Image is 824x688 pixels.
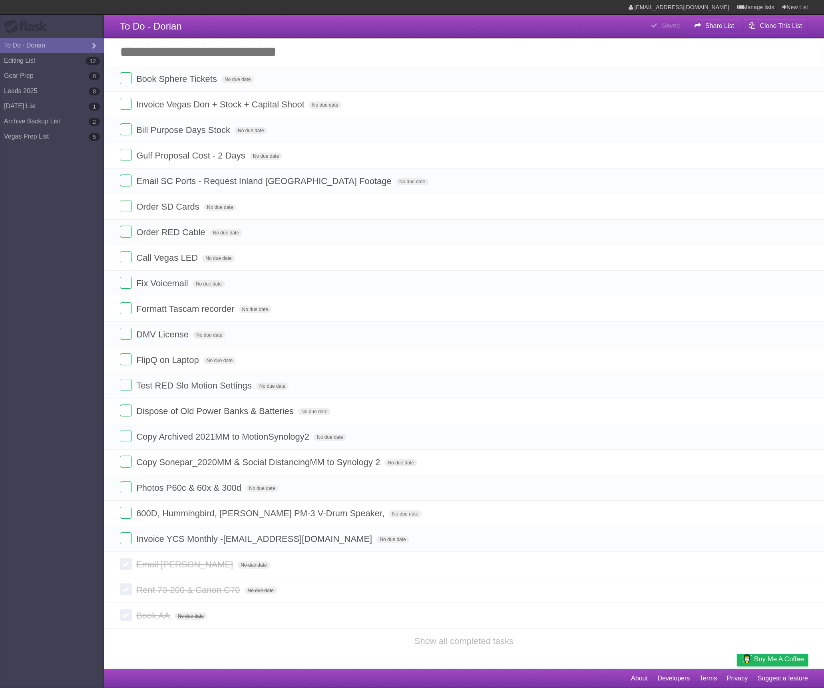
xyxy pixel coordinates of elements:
[120,507,132,519] label: Done
[120,72,132,84] label: Done
[193,331,225,339] span: No due date
[298,408,330,415] span: No due date
[136,329,191,339] span: DMV License
[136,483,243,493] span: Photos P60c & 60x & 300d
[203,357,236,364] span: No due date
[136,457,382,467] span: Copy Sonepar_2020MM & Social DistancingMM to Synology 2
[120,481,132,493] label: Done
[204,204,236,211] span: No due date
[120,328,132,340] label: Done
[120,98,132,110] label: Done
[384,459,417,466] span: No due date
[86,57,100,65] b: 12
[136,381,254,391] span: Test RED Slo Motion Settings
[120,583,132,595] label: Done
[89,87,100,95] b: 8
[235,127,267,134] span: No due date
[246,485,278,492] span: No due date
[120,532,132,544] label: Done
[89,72,100,80] b: 0
[657,671,690,686] a: Developers
[89,103,100,111] b: 1
[193,280,225,287] span: No due date
[760,22,802,29] b: Clone This List
[136,304,236,314] span: Formatt Tascam recorder
[221,76,254,83] span: No due date
[120,430,132,442] label: Done
[314,434,346,441] span: No due date
[120,149,132,161] label: Done
[136,508,386,518] span: 600D, Hummingbird, [PERSON_NAME] PM-3 V-Drum Speaker,
[309,101,341,109] span: No due date
[136,125,232,135] span: Bill Purpose Days Stock
[120,123,132,135] label: Done
[136,227,207,237] span: Order RED Cable
[136,253,200,263] span: Call Vegas LED
[705,22,734,29] b: Share List
[120,609,132,621] label: Done
[136,611,172,621] span: Book AA
[742,19,808,33] button: Clone This List
[256,383,289,390] span: No due date
[237,561,270,569] span: No due date
[136,534,374,544] span: Invoice YCS Monthly - [EMAIL_ADDRESS][DOMAIN_NAME]
[120,251,132,263] label: Done
[120,200,132,212] label: Done
[89,118,100,126] b: 2
[136,202,201,212] span: Order SD Cards
[136,585,242,595] span: Rent 70-200 & Canon C70
[389,510,421,517] span: No due date
[89,133,100,141] b: 5
[136,74,219,84] span: Book Sphere Tickets
[120,21,182,32] span: To Do - Dorian
[136,99,307,109] span: Invoice Vegas Don + Stock + Capital Shoot
[120,174,132,186] label: Done
[120,379,132,391] label: Done
[120,456,132,468] label: Done
[662,22,680,29] b: Saved
[120,558,132,570] label: Done
[136,432,311,442] span: Copy Archived 2021MM to MotionSynology2
[4,20,52,34] div: Flask
[120,302,132,314] label: Done
[120,277,132,289] label: Done
[396,178,428,185] span: No due date
[737,652,808,666] a: Buy me a coffee
[239,306,271,313] span: No due date
[741,652,752,666] img: Buy me a coffee
[175,613,207,620] span: No due date
[136,355,201,365] span: FlipQ on Laptop
[754,652,804,666] span: Buy me a coffee
[136,151,247,161] span: Gulf Proposal Cost - 2 Days
[727,671,748,686] a: Privacy
[758,671,808,686] a: Suggest a feature
[631,671,648,686] a: About
[136,176,394,186] span: Email SC Ports - Request Inland [GEOGRAPHIC_DATA] Footage
[376,536,409,543] span: No due date
[120,404,132,416] label: Done
[688,19,740,33] button: Share List
[414,636,514,646] a: Show all completed tasks
[700,671,717,686] a: Terms
[120,353,132,365] label: Done
[245,587,277,594] span: No due date
[120,226,132,238] label: Done
[136,278,190,288] span: Fix Voicemail
[250,153,282,160] span: No due date
[136,559,235,569] span: Email [PERSON_NAME]
[136,406,296,416] span: Dispose of Old Power Banks & Batteries
[210,229,242,236] span: No due date
[202,255,235,262] span: No due date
